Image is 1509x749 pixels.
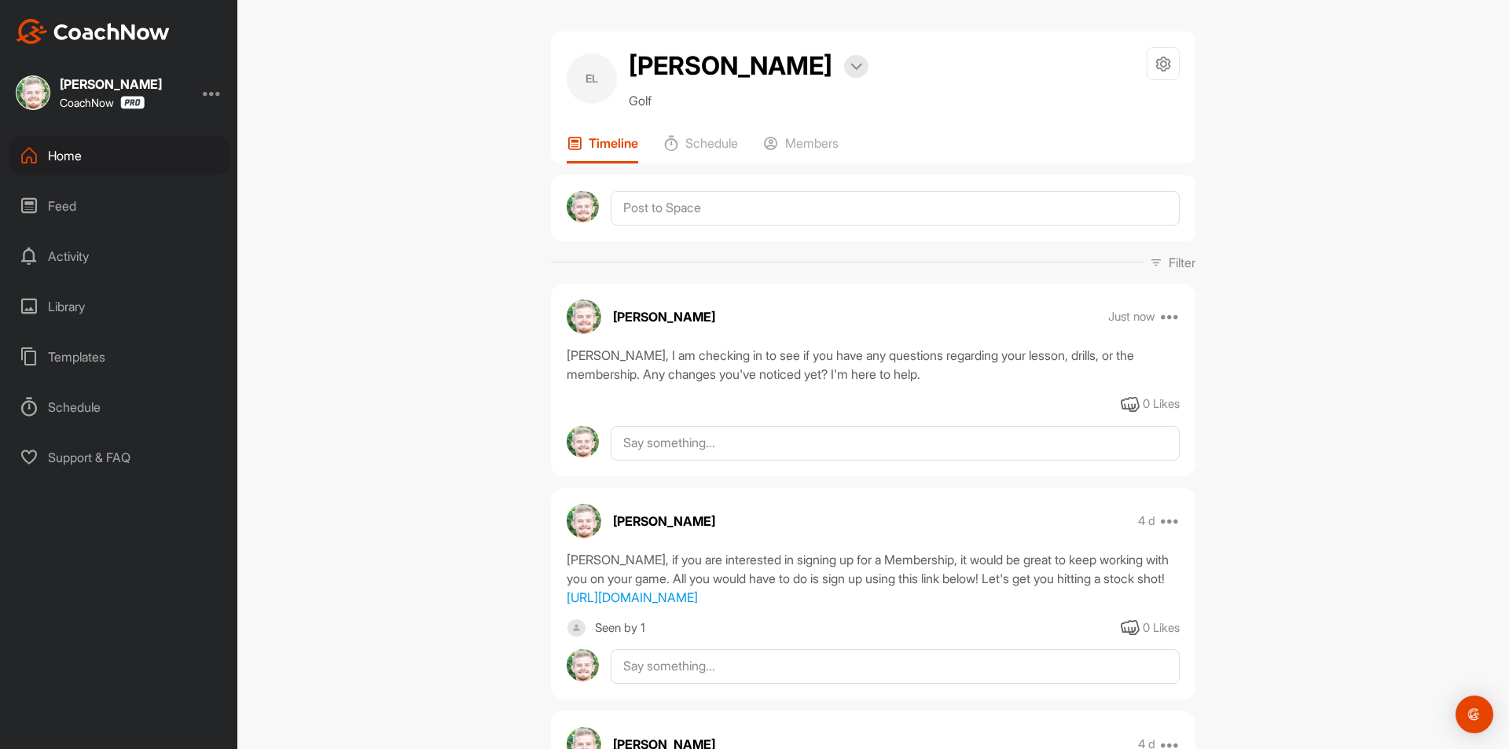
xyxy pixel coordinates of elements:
[685,135,738,151] p: Schedule
[567,619,586,638] img: square_default-ef6cabf814de5a2bf16c804365e32c732080f9872bdf737d349900a9daf73cf9.png
[9,136,230,175] div: Home
[1456,696,1493,733] div: Open Intercom Messenger
[567,504,601,538] img: avatar
[1169,253,1195,272] p: Filter
[629,91,868,110] p: Golf
[9,237,230,276] div: Activity
[629,47,832,85] h2: [PERSON_NAME]
[567,649,599,681] img: avatar
[1143,395,1180,413] div: 0 Likes
[9,337,230,376] div: Templates
[9,287,230,326] div: Library
[567,426,599,458] img: avatar
[595,619,645,638] div: Seen by 1
[613,307,715,326] p: [PERSON_NAME]
[60,96,145,109] div: CoachNow
[1138,513,1155,529] p: 4 d
[60,78,162,90] div: [PERSON_NAME]
[567,191,599,223] img: avatar
[567,299,601,334] img: avatar
[9,438,230,477] div: Support & FAQ
[850,63,862,71] img: arrow-down
[16,19,170,44] img: CoachNow
[567,346,1180,384] div: [PERSON_NAME], I am checking in to see if you have any questions regarding your lesson, drills, o...
[785,135,839,151] p: Members
[567,53,617,104] div: EL
[589,135,638,151] p: Timeline
[613,512,715,531] p: [PERSON_NAME]
[567,550,1180,607] div: [PERSON_NAME], if you are interested in signing up for a Membership, it would be great to keep wo...
[16,75,50,110] img: square_52163fcad1567382852b888f39f9da3c.jpg
[567,589,698,605] a: [URL][DOMAIN_NAME]
[120,96,145,109] img: CoachNow Pro
[9,186,230,226] div: Feed
[1143,619,1180,637] div: 0 Likes
[1108,309,1155,325] p: Just now
[9,387,230,427] div: Schedule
